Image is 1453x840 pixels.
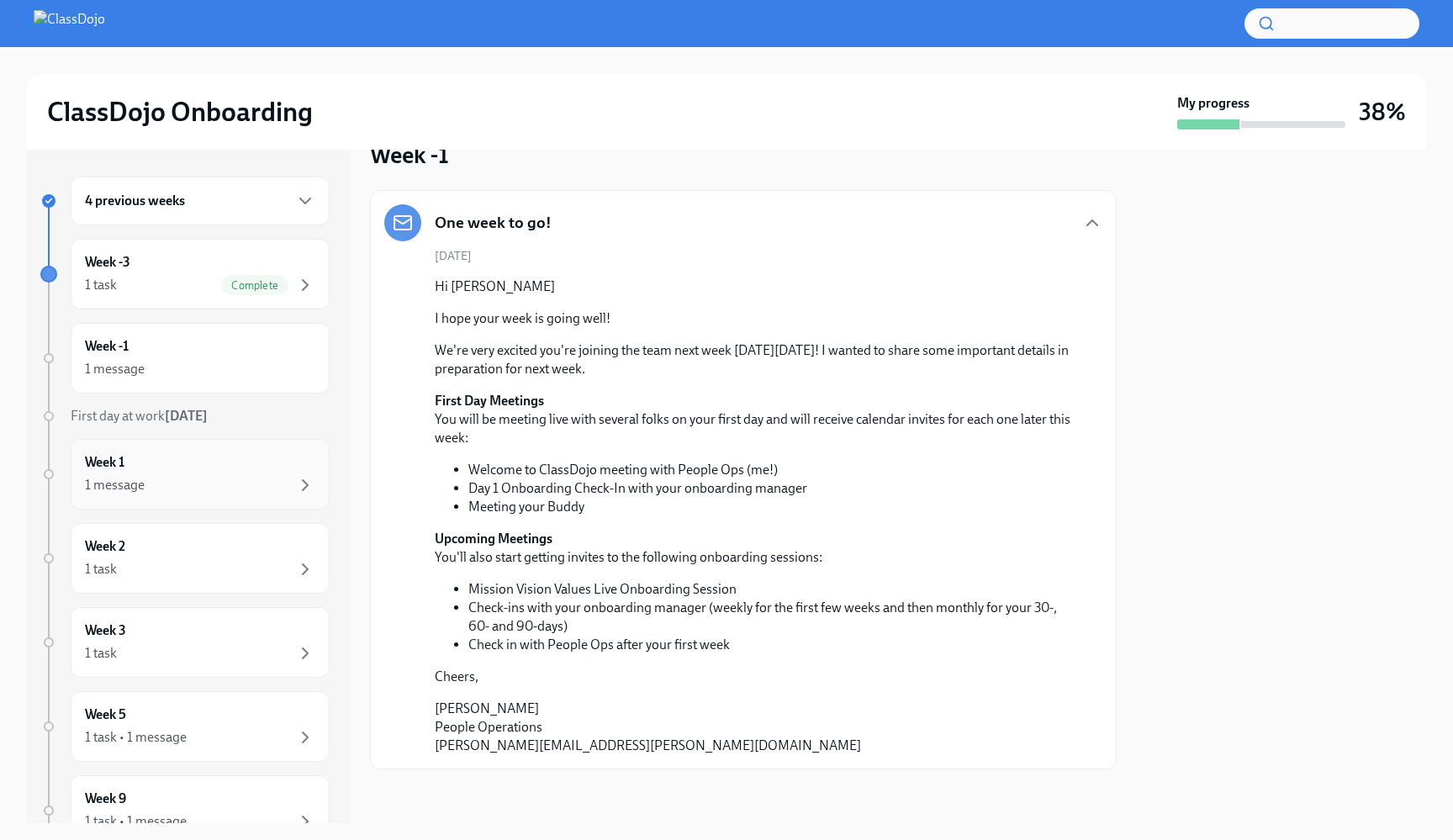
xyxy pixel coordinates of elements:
[85,728,187,747] div: 1 task • 1 message
[85,276,117,294] div: 1 task
[1359,97,1406,127] h3: 38%
[40,523,330,594] a: Week 21 task
[85,812,187,831] div: 1 task • 1 message
[435,393,544,409] strong: First Day Meetings
[435,530,1075,567] p: You'll also start getting invites to the following onboarding sessions:
[40,439,330,510] a: Week 11 message
[435,531,552,547] strong: Upcoming Meetings
[468,636,1075,654] li: Check in with People Ops after your first week
[468,461,1075,479] li: Welcome to ClassDojo meeting with People Ops (me!)
[85,644,117,663] div: 1 task
[435,668,1075,686] p: Cheers,
[370,140,449,170] h3: Week -1
[165,408,208,424] strong: [DATE]
[40,691,330,762] a: Week 51 task • 1 message
[435,248,472,264] span: [DATE]
[435,392,1075,447] p: You will be meeting live with several folks on your first day and will receive calendar invites f...
[40,407,330,425] a: First day at work[DATE]
[85,453,124,472] h6: Week 1
[435,212,552,234] h5: One week to go!
[468,599,1075,636] li: Check-ins with your onboarding manager (weekly for the first few weeks and then monthly for your ...
[40,607,330,678] a: Week 31 task
[221,279,288,292] span: Complete
[435,700,1075,755] p: [PERSON_NAME] People Operations [PERSON_NAME][EMAIL_ADDRESS][PERSON_NAME][DOMAIN_NAME]
[34,10,105,37] img: ClassDojo
[47,95,313,129] h2: ClassDojo Onboarding
[468,498,1075,516] li: Meeting your Buddy
[85,360,145,378] div: 1 message
[85,337,129,356] h6: Week -1
[1177,94,1250,113] strong: My progress
[435,341,1075,378] p: We're very excited you're joining the team next week [DATE][DATE]! I wanted to share some importa...
[71,408,208,424] span: First day at work
[85,705,126,724] h6: Week 5
[85,476,145,494] div: 1 message
[85,621,126,640] h6: Week 3
[85,560,117,578] div: 1 task
[85,537,125,556] h6: Week 2
[85,192,185,210] h6: 4 previous weeks
[85,253,130,272] h6: Week -3
[40,323,330,394] a: Week -11 message
[40,239,330,309] a: Week -31 taskComplete
[468,479,1075,498] li: Day 1 Onboarding Check-In with your onboarding manager
[71,177,330,225] div: 4 previous weeks
[435,277,1075,296] p: Hi [PERSON_NAME]
[435,309,1075,328] p: I hope your week is going well!
[468,580,1075,599] li: Mission Vision Values Live Onboarding Session
[85,790,126,808] h6: Week 9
